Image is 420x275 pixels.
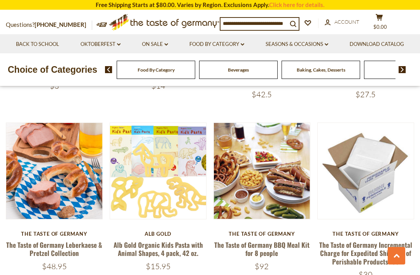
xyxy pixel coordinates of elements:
a: Oktoberfest [80,40,121,49]
button: $0.00 [367,14,391,33]
a: Download Catalog [350,40,404,49]
div: Alb Gold [110,231,206,237]
a: Food By Category [189,40,244,49]
img: Alb Gold Organic Kids Pasta with Animal Shapes, 4 pack, 42 oz. [110,123,206,219]
img: The Taste of Germany Leberkaese & Pretzel Collection [6,123,102,219]
span: Account [334,19,359,25]
div: The Taste of Germany [6,231,103,237]
a: Beverages [228,67,249,73]
img: The Taste of Germany BBQ Meal Kit for 8 people [214,123,310,219]
a: On Sale [142,40,168,49]
a: The Taste of Germany Incremental Charge for Expedited Shipping of Perishable Products -30 [319,240,412,266]
span: $15.95 [146,261,171,271]
a: Baking, Cakes, Desserts [297,67,345,73]
img: previous arrow [105,66,112,73]
p: Questions? [6,20,92,30]
img: next arrow [399,66,406,73]
span: $48.95 [42,261,67,271]
a: Account [325,18,359,26]
span: $42.5 [252,89,272,99]
span: $0.00 [373,24,387,30]
a: The Taste of Germany Leberkaese & Pretzel Collection [6,240,102,258]
img: The Taste of Germany Incremental Charge for Expedited Shipping of Perishable Products -30 [318,123,414,219]
a: Click here for details. [269,1,324,8]
span: $27.5 [355,89,376,99]
a: The Taste of Germany BBQ Meal Kit for 8 people [214,240,310,258]
div: The Taste of Germany [213,231,310,237]
a: [PHONE_NUMBER] [35,21,86,28]
a: Food By Category [138,67,175,73]
a: Back to School [16,40,59,49]
span: $92 [255,261,269,271]
div: The Taste of Germany [317,231,414,237]
a: Seasons & Occasions [266,40,328,49]
a: Alb Gold Organic Kids Pasta with Animal Shapes, 4 pack, 42 oz. [114,240,203,258]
